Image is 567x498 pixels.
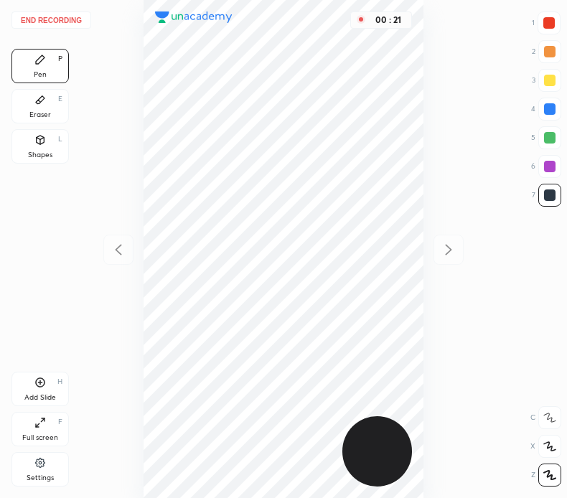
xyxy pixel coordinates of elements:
[531,126,561,149] div: 5
[155,11,233,23] img: logo.38c385cc.svg
[530,406,561,429] div: C
[22,434,58,441] div: Full screen
[531,464,561,487] div: Z
[29,111,51,118] div: Eraser
[532,40,561,63] div: 2
[532,184,561,207] div: 7
[58,95,62,103] div: E
[34,71,47,78] div: Pen
[371,15,406,25] div: 00 : 21
[532,11,561,34] div: 1
[24,394,56,401] div: Add Slide
[58,136,62,143] div: L
[58,55,62,62] div: P
[58,418,62,426] div: F
[57,378,62,385] div: H
[28,151,52,159] div: Shapes
[11,11,91,29] button: End recording
[532,69,561,92] div: 3
[531,155,561,178] div: 6
[531,98,561,121] div: 4
[27,474,54,481] div: Settings
[530,435,561,458] div: X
